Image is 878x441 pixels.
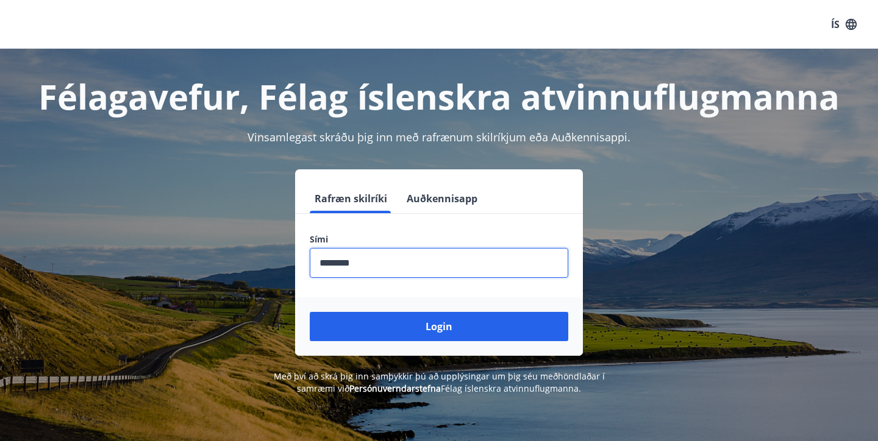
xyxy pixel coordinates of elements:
label: Sími [310,233,568,245]
button: ÍS [824,13,863,35]
a: Persónuverndarstefna [349,383,441,394]
button: Login [310,312,568,341]
span: Vinsamlegast skráðu þig inn með rafrænum skilríkjum eða Auðkennisappi. [248,130,630,144]
button: Auðkennisapp [402,184,482,213]
button: Rafræn skilríki [310,184,392,213]
span: Með því að skrá þig inn samþykkir þú að upplýsingar um þig séu meðhöndlaðar í samræmi við Félag í... [274,370,605,394]
h1: Félagavefur, Félag íslenskra atvinnuflugmanna [15,73,863,119]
